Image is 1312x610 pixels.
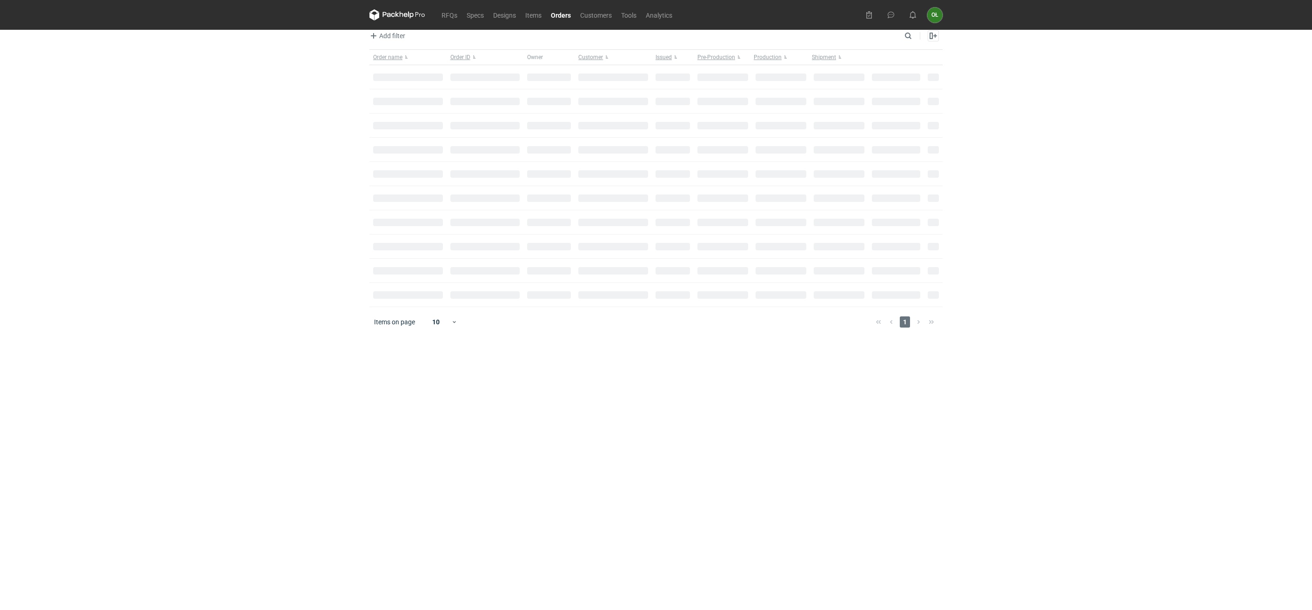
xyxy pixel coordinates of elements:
span: Pre-Production [697,54,735,61]
span: Issued [656,54,672,61]
button: Order ID [447,50,524,65]
a: Analytics [641,9,677,20]
button: OŁ [927,7,943,23]
span: 1 [900,316,910,328]
span: Shipment [812,54,836,61]
a: Specs [462,9,489,20]
span: Add filter [368,30,405,41]
a: RFQs [437,9,462,20]
svg: Packhelp Pro [369,9,425,20]
span: Items on page [374,317,415,327]
a: Orders [546,9,576,20]
button: Issued [652,50,694,65]
span: Owner [527,54,543,61]
a: Customers [576,9,616,20]
a: Tools [616,9,641,20]
div: 10 [421,315,451,328]
button: Shipment [810,50,868,65]
button: Production [752,50,810,65]
div: Olga Łopatowicz [927,7,943,23]
a: Items [521,9,546,20]
button: Add filter [368,30,406,41]
span: Customer [578,54,603,61]
button: Order name [369,50,447,65]
a: Designs [489,9,521,20]
span: Order ID [450,54,470,61]
button: Customer [575,50,652,65]
button: Pre-Production [694,50,752,65]
span: Production [754,54,782,61]
input: Search [903,30,932,41]
span: Order name [373,54,402,61]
